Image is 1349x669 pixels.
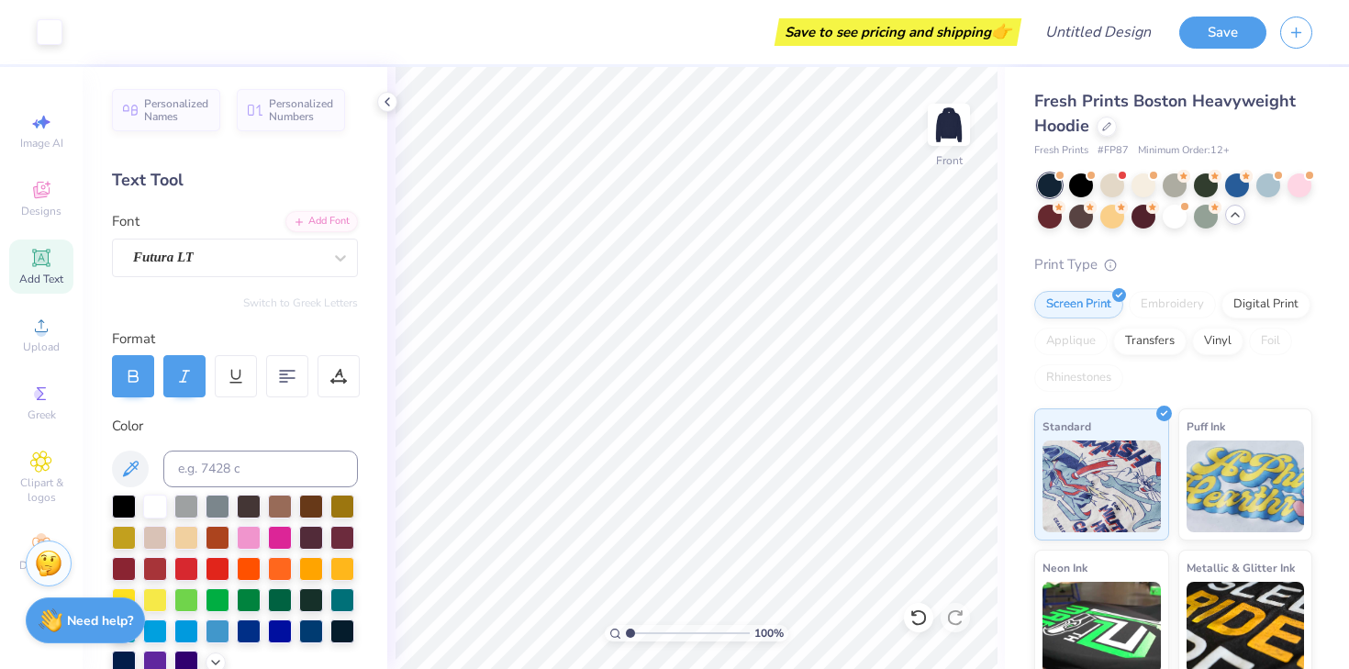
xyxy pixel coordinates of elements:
[1129,291,1216,318] div: Embroidery
[1187,417,1225,436] span: Puff Ink
[163,451,358,487] input: e.g. 7428 c
[1187,440,1305,532] img: Puff Ink
[1179,17,1266,49] button: Save
[1034,291,1123,318] div: Screen Print
[23,340,60,354] span: Upload
[20,136,63,151] span: Image AI
[1098,143,1129,159] span: # FP87
[1138,143,1230,159] span: Minimum Order: 12 +
[1042,558,1087,577] span: Neon Ink
[1034,328,1108,355] div: Applique
[991,20,1011,42] span: 👉
[285,211,358,232] div: Add Font
[936,152,963,169] div: Front
[9,475,73,505] span: Clipart & logos
[112,168,358,193] div: Text Tool
[1034,364,1123,392] div: Rhinestones
[1192,328,1243,355] div: Vinyl
[1034,90,1296,137] span: Fresh Prints Boston Heavyweight Hoodie
[1042,440,1161,532] img: Standard
[19,558,63,573] span: Decorate
[144,97,209,123] span: Personalized Names
[243,295,358,310] button: Switch to Greek Letters
[754,625,784,641] span: 100 %
[19,272,63,286] span: Add Text
[1187,558,1295,577] span: Metallic & Glitter Ink
[112,329,360,350] div: Format
[112,211,139,232] label: Font
[1034,143,1088,159] span: Fresh Prints
[1034,254,1312,275] div: Print Type
[1113,328,1187,355] div: Transfers
[21,204,61,218] span: Designs
[1031,14,1165,50] input: Untitled Design
[779,18,1017,46] div: Save to see pricing and shipping
[1221,291,1310,318] div: Digital Print
[1249,328,1292,355] div: Foil
[269,97,334,123] span: Personalized Numbers
[931,106,967,143] img: Front
[1042,417,1091,436] span: Standard
[67,612,133,630] strong: Need help?
[28,407,56,422] span: Greek
[112,416,358,437] div: Color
